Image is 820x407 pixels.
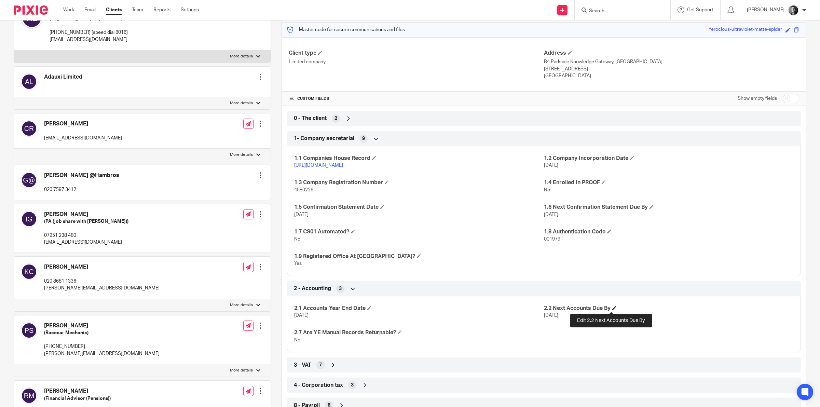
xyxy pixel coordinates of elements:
[132,6,143,13] a: Team
[44,343,160,350] p: [PHONE_NUMBER]
[544,163,558,168] span: [DATE]
[294,253,544,260] h4: 1.9 Registered Office At [GEOGRAPHIC_DATA]?
[63,6,74,13] a: Work
[44,395,122,402] h5: (Financial Advisor (Pensions))
[709,26,782,34] div: ferocious-ultraviolet-matte-spider
[44,211,128,218] h4: [PERSON_NAME]
[351,382,354,389] span: 3
[294,382,343,389] span: 4 - Corporation tax
[50,29,128,36] p: [PHONE_NUMBER] [speed dial 8016]
[44,135,122,141] p: [EMAIL_ADDRESS][DOMAIN_NAME]
[294,212,309,217] span: [DATE]
[44,285,160,291] p: [PERSON_NAME][EMAIL_ADDRESS][DOMAIN_NAME]
[544,155,794,162] h4: 1.2 Company Incorporation Date
[289,58,544,65] p: Limited company
[319,362,322,368] span: 7
[44,120,122,127] h4: [PERSON_NAME]
[544,66,799,72] p: [STREET_ADDRESS]
[14,5,48,15] img: Pixie
[153,6,170,13] a: Reports
[21,73,37,90] img: svg%3E
[230,368,253,373] p: More details
[294,179,544,186] h4: 1.3 Company Registration Number
[44,278,160,285] p: 020 8681 1336
[44,350,160,357] p: [PERSON_NAME][EMAIL_ADDRESS][DOMAIN_NAME]
[294,305,544,312] h4: 2.1 Accounts Year End Date
[544,188,550,192] span: No
[84,6,96,13] a: Email
[44,232,128,239] p: 07951 238 480
[544,237,560,242] span: 001979
[294,362,311,369] span: 3 - VAT
[294,155,544,162] h4: 1.1 Companies House Record
[294,313,309,318] span: [DATE]
[788,5,799,16] img: DSC_9061-3.jpg
[44,329,160,336] h5: (Racecar Mechanic)
[106,6,122,13] a: Clients
[544,72,799,79] p: [GEOGRAPHIC_DATA]
[544,204,794,211] h4: 1.6 Next Confirmation Statement Due By
[230,100,253,106] p: More details
[21,322,37,339] img: svg%3E
[230,152,253,158] p: More details
[44,186,119,193] p: 020 7597 3412
[289,50,544,57] h4: Client type
[294,188,313,192] span: 4580226
[230,302,253,308] p: More details
[544,58,799,65] p: B4 Parkside Knowledge Gateway, [GEOGRAPHIC_DATA]
[544,50,799,57] h4: Address
[294,163,343,168] a: [URL][DOMAIN_NAME]
[544,179,794,186] h4: 1.4 Enrolled In PROOF
[294,338,300,342] span: No
[21,172,37,188] img: svg%3E
[294,115,327,122] span: 0 - The client
[544,305,794,312] h4: 2.2 Next Accounts Due By
[294,261,302,266] span: Yes
[544,212,558,217] span: [DATE]
[44,239,128,246] p: [EMAIL_ADDRESS][DOMAIN_NAME]
[44,218,128,225] h5: (PA (job share with [PERSON_NAME]))
[738,95,777,102] label: Show empty fields
[21,388,37,404] img: svg%3E
[21,211,37,227] img: svg%3E
[44,73,82,81] h4: Adauxi Limited
[339,285,342,292] span: 3
[44,388,122,395] h4: [PERSON_NAME]
[294,285,331,292] span: 2 - Accounting
[544,313,558,318] span: [DATE]
[21,263,37,280] img: svg%3E
[294,204,544,211] h4: 1.5 Confirmation Statement Date
[230,54,253,59] p: More details
[294,237,300,242] span: No
[294,228,544,235] h4: 1.7 CS01 Automated?
[687,8,713,12] span: Get Support
[44,322,160,329] h4: [PERSON_NAME]
[334,115,337,122] span: 2
[294,329,544,336] h4: 2.7 Are YE Manual Records Returnable?
[44,263,160,271] h4: [PERSON_NAME]
[294,135,354,142] span: 1- Company secretarial
[362,135,365,142] span: 9
[44,172,119,179] h4: [PERSON_NAME] @Hambros
[287,26,405,33] p: Master code for secure communications and files
[588,8,650,14] input: Search
[747,6,784,13] p: [PERSON_NAME]
[544,228,794,235] h4: 1.8 Authentication Code
[50,36,128,43] p: [EMAIL_ADDRESS][DOMAIN_NAME]
[289,96,544,101] h4: CUSTOM FIELDS
[181,6,199,13] a: Settings
[21,120,37,137] img: svg%3E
